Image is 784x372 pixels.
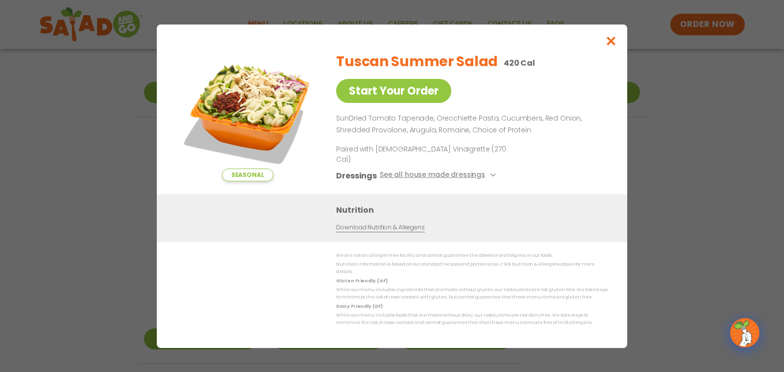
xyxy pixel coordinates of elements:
[336,312,608,327] p: While our menu includes foods that are made without dairy, our restaurants are not dairy free. We...
[336,144,517,164] p: Paired with [DEMOGRAPHIC_DATA] Vinaigrette (270 Cal)
[731,319,759,347] img: wpChatIcon
[336,79,451,103] a: Start Your Order
[336,252,608,259] p: We are not an allergen free facility and cannot guarantee the absence of allergens in our foods.
[222,169,273,181] span: Seasonal
[336,51,498,72] h2: Tuscan Summer Salad
[380,169,499,181] button: See all house made dressings
[336,303,382,309] strong: Dairy Friendly (DF)
[336,169,377,181] h3: Dressings
[595,25,627,57] button: Close modal
[336,113,604,136] p: SunDried Tomato Tapenade, Orecchiette Pasta, Cucumbers, Red Onion, Shredded Provolone, Arugula, R...
[504,57,535,69] p: 420 Cal
[336,223,424,232] a: Download Nutrition & Allergens
[336,277,387,283] strong: Gluten Friendly (GF)
[336,203,612,216] h3: Nutrition
[336,261,608,276] p: Nutrition information is based on our standard recipes and portion sizes. Click Nutrition & Aller...
[336,286,608,301] p: While our menu includes ingredients that are made without gluten, our restaurants are not gluten ...
[179,44,316,181] img: Featured product photo for Tuscan Summer Salad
